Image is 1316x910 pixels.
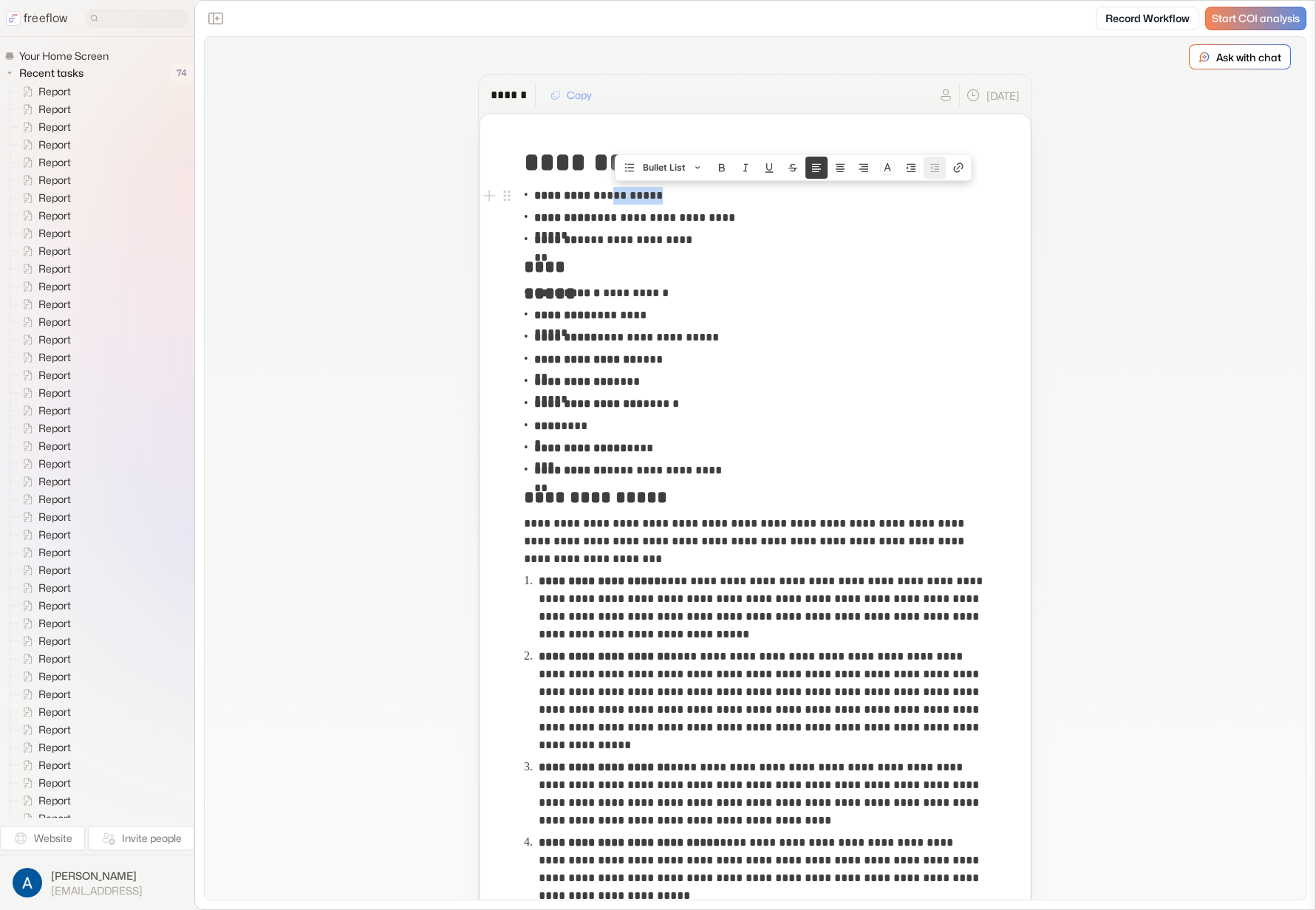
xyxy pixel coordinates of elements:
p: freeflow [24,10,68,27]
span: Start COI analysis [1212,13,1300,25]
span: Report [35,137,75,152]
a: Report [10,650,77,668]
a: Report [10,756,77,774]
span: Report [35,315,75,329]
a: Report [10,313,77,331]
span: Report [35,563,75,578]
span: Report [35,439,75,454]
a: Report [10,83,77,100]
a: Record Workflow [1096,7,1199,30]
a: Report [10,490,77,508]
button: Close the sidebar [204,7,228,30]
span: Report [35,84,75,99]
button: Italic [734,157,757,179]
span: Report [35,669,75,684]
a: Report [10,100,77,118]
button: Copy [542,83,601,107]
a: Report [10,331,77,349]
a: Report [10,774,77,792]
span: Bullet List [643,157,686,179]
a: Report [10,526,77,544]
button: Bold [711,157,733,179]
a: Report [10,136,77,154]
span: Report [35,368,75,383]
a: Your Home Screen [4,49,115,64]
a: Report [10,632,77,650]
span: Report [35,492,75,507]
span: Report [35,155,75,170]
a: Report [10,685,77,703]
a: Report [10,154,77,171]
span: Your Home Screen [16,49,113,64]
span: Report [35,598,75,613]
a: Report [10,579,77,597]
span: Report [35,456,75,471]
button: Colors [876,157,899,179]
a: Report [10,810,77,827]
span: Report [35,386,75,400]
a: Report [10,189,77,207]
span: Report [35,261,75,276]
span: Report [35,208,75,223]
span: Report [35,793,75,808]
a: Report [10,508,77,526]
a: Report [10,207,77,225]
button: Recent tasks [4,64,89,82]
button: Align text left [805,157,828,179]
span: Report [35,191,75,205]
a: Report [10,437,77,455]
a: Report [10,615,77,632]
span: Report [35,474,75,489]
span: Report [35,226,75,241]
a: Report [10,295,77,313]
span: [PERSON_NAME] [51,869,143,883]
p: [DATE] [986,88,1020,103]
span: Report [35,616,75,631]
a: Report [10,242,77,260]
a: Report [10,278,77,295]
span: Report [35,297,75,312]
button: Underline [758,157,780,179]
a: freeflow [6,10,68,27]
a: Report [10,260,77,278]
span: [EMAIL_ADDRESS] [51,884,143,897]
button: Add block [480,187,498,205]
span: Report [35,705,75,719]
a: Report [10,225,77,242]
span: Report [35,403,75,418]
span: Report [35,332,75,347]
span: Report [35,527,75,542]
a: Report [10,703,77,721]
button: Unnest block [924,157,946,179]
button: Nest block [900,157,922,179]
a: Report [10,402,77,420]
a: Report [10,561,77,579]
a: Report [10,455,77,473]
a: Report [10,544,77,561]
button: [PERSON_NAME][EMAIL_ADDRESS] [9,864,185,901]
span: Report [35,776,75,790]
span: Report [35,102,75,117]
a: Report [10,420,77,437]
a: Report [10,739,77,756]
span: Report [35,651,75,666]
button: Open block menu [498,187,516,205]
img: profile [13,868,42,897]
span: Report [35,173,75,188]
p: Ask with chat [1216,49,1281,65]
a: Report [10,349,77,366]
span: Report [35,687,75,702]
span: Report [35,811,75,826]
span: Report [35,279,75,294]
span: Report [35,581,75,595]
span: Report [35,722,75,737]
button: Bullet List [617,157,709,179]
span: Report [35,510,75,524]
a: Report [10,384,77,402]
a: Report [10,668,77,685]
button: Align text center [829,157,851,179]
a: Report [10,721,77,739]
a: Report [10,597,77,615]
span: Report [35,545,75,560]
a: Report [10,366,77,384]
